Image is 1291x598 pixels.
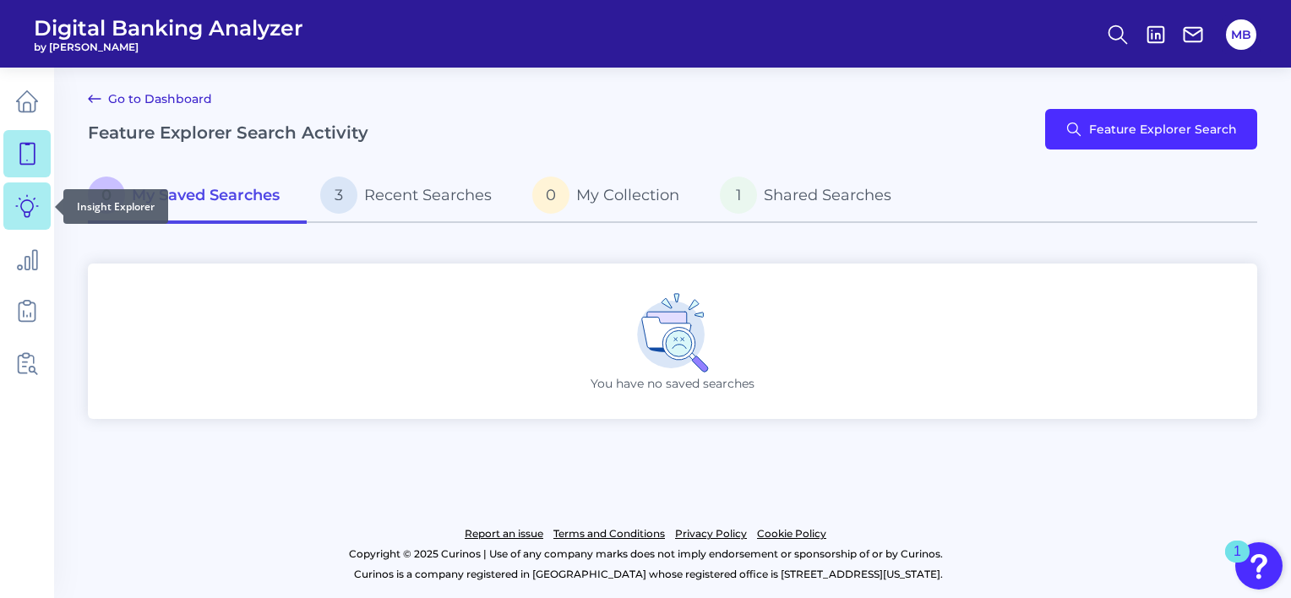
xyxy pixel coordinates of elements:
a: Terms and Conditions [553,524,665,544]
span: My Saved Searches [132,186,280,204]
a: Cookie Policy [757,524,826,544]
a: 3Recent Searches [307,170,519,224]
p: Curinos is a company registered in [GEOGRAPHIC_DATA] whose registered office is [STREET_ADDRESS][... [88,564,1208,584]
span: Shared Searches [764,186,891,204]
span: Feature Explorer Search [1089,122,1237,136]
a: 0My Saved Searches [88,170,307,224]
a: Privacy Policy [675,524,747,544]
span: 3 [320,177,357,214]
span: 0 [532,177,569,214]
span: 0 [88,177,125,214]
span: by [PERSON_NAME] [34,41,303,53]
div: Insight Explorer [63,189,168,224]
button: Feature Explorer Search [1045,109,1257,149]
a: 1Shared Searches [706,170,918,224]
a: 0My Collection [519,170,706,224]
span: Digital Banking Analyzer [34,15,303,41]
button: Open Resource Center, 1 new notification [1235,542,1283,590]
button: MB [1226,19,1256,50]
h2: Feature Explorer Search Activity [88,122,368,143]
a: Go to Dashboard [88,89,212,109]
span: Recent Searches [364,186,492,204]
p: Copyright © 2025 Curinos | Use of any company marks does not imply endorsement or sponsorship of ... [83,544,1208,564]
div: 1 [1234,552,1241,574]
span: 1 [720,177,757,214]
span: My Collection [576,186,679,204]
div: You have no saved searches [88,264,1257,419]
a: Report an issue [465,524,543,544]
